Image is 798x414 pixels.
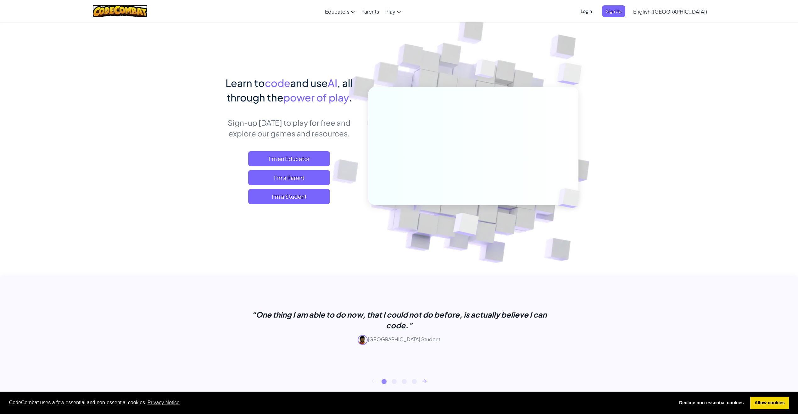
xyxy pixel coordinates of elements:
[750,397,789,409] a: allow cookies
[328,77,337,89] span: AI
[545,47,599,101] img: Overlap cubes
[283,91,349,104] span: power of play
[248,151,330,166] a: I'm an Educator
[577,5,596,17] button: Login
[633,8,707,15] span: English ([GEOGRAPHIC_DATA])
[220,117,359,139] p: Sign-up [DATE] to play for free and explore our games and resources.
[242,309,556,331] p: “One thing I am able to do now, that I could not do before, is actually believe I can code.”
[382,3,404,20] a: Play
[392,379,397,384] button: 2
[322,3,358,20] a: Educators
[265,77,290,89] span: code
[463,47,508,94] img: Overlap cubes
[248,189,330,204] button: I'm a Student
[547,175,594,221] img: Overlap cubes
[92,5,148,18] img: CodeCombat logo
[9,398,670,407] span: CodeCombat uses a few essential and non-essential cookies.
[402,379,407,384] button: 3
[630,3,710,20] a: English ([GEOGRAPHIC_DATA])
[325,8,349,15] span: Educators
[602,5,625,17] button: Sign Up
[385,8,395,15] span: Play
[438,199,494,252] img: Overlap cubes
[226,77,265,89] span: Learn to
[349,91,352,104] span: .
[382,379,387,384] button: 1
[412,379,417,384] button: 4
[147,398,181,407] a: learn more about cookies
[242,335,556,345] p: [GEOGRAPHIC_DATA] Student
[358,335,368,345] img: avatar
[248,170,330,185] a: I'm a Parent
[675,397,748,409] a: deny cookies
[358,3,382,20] a: Parents
[290,77,328,89] span: and use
